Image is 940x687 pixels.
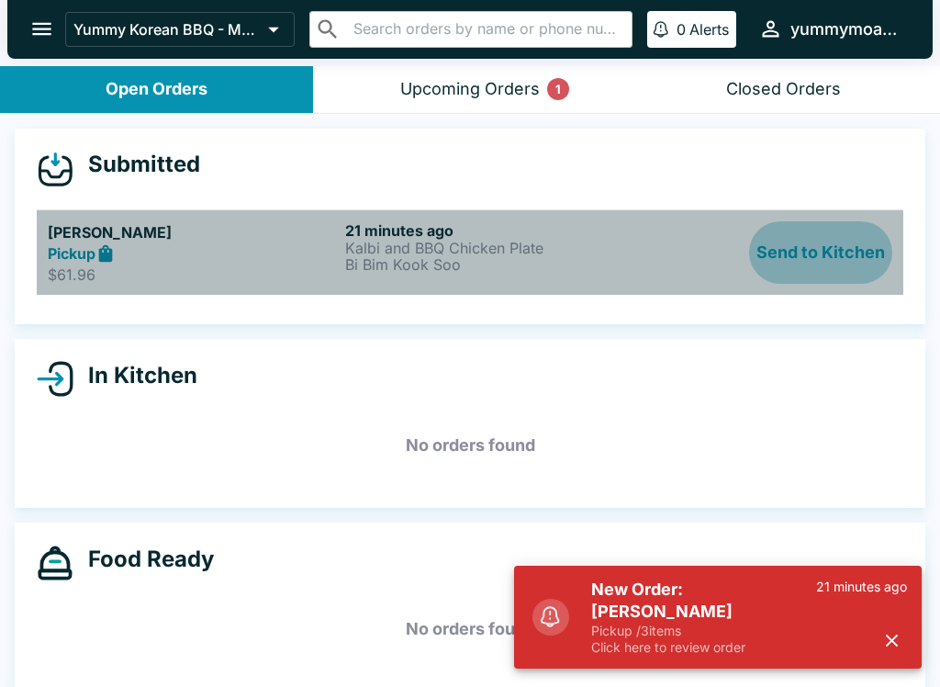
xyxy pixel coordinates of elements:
[591,623,816,639] p: Pickup / 3 items
[400,79,540,100] div: Upcoming Orders
[48,221,338,243] h5: [PERSON_NAME]
[18,6,65,52] button: open drawer
[591,639,816,656] p: Click here to review order
[48,244,95,263] strong: Pickup
[689,20,729,39] p: Alerts
[106,79,207,100] div: Open Orders
[751,9,911,49] button: yummymoanalua
[37,209,903,296] a: [PERSON_NAME]Pickup$61.9621 minutes agoKalbi and BBQ Chicken PlateBi Bim Kook SooSend to Kitchen
[73,546,214,573] h4: Food Ready
[73,151,200,178] h4: Submitted
[48,265,338,284] p: $61.96
[345,240,635,256] p: Kalbi and BBQ Chicken Plate
[345,256,635,273] p: Bi Bim Kook Soo
[65,12,295,47] button: Yummy Korean BBQ - Moanalua
[726,79,841,100] div: Closed Orders
[73,20,261,39] p: Yummy Korean BBQ - Moanalua
[749,221,892,285] button: Send to Kitchen
[348,17,624,42] input: Search orders by name or phone number
[555,80,561,98] p: 1
[591,579,816,623] h5: New Order: [PERSON_NAME]
[677,20,686,39] p: 0
[73,362,197,389] h4: In Kitchen
[816,579,907,595] p: 21 minutes ago
[37,596,903,662] h5: No orders found
[345,221,635,240] h6: 21 minutes ago
[37,412,903,479] h5: No orders found
[790,18,903,40] div: yummymoanalua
